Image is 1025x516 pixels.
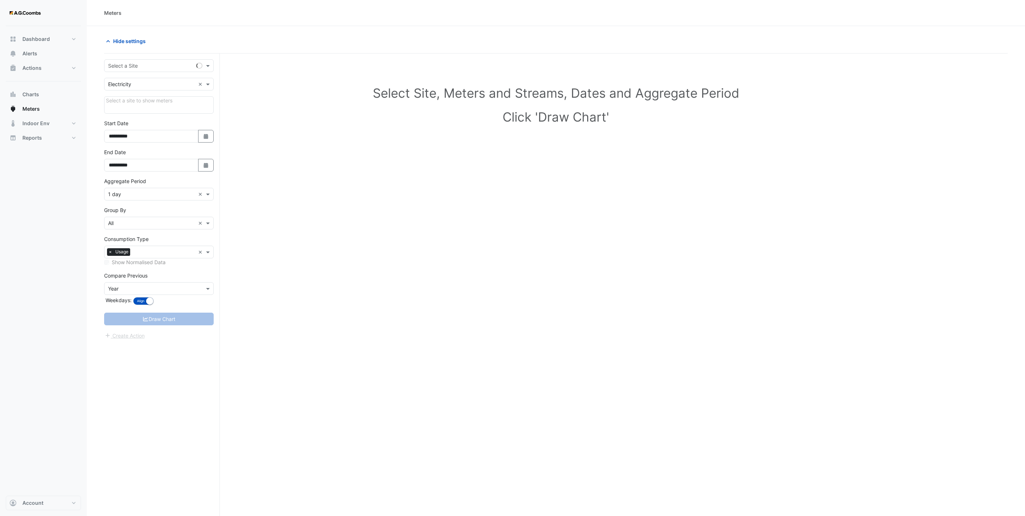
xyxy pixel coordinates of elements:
button: Reports [6,131,81,145]
button: Dashboard [6,32,81,46]
app-icon: Actions [9,64,17,72]
span: Hide settings [113,37,146,45]
span: Reports [22,134,42,141]
label: Start Date [104,119,128,127]
label: Weekdays: [104,296,132,304]
app-escalated-ticket-create-button: Please correct errors first [104,332,145,338]
app-icon: Charts [9,91,17,98]
app-icon: Dashboard [9,35,17,43]
span: Usage [114,248,130,255]
span: Clear [198,219,204,227]
label: Aggregate Period [104,177,146,185]
div: Meters [104,9,121,17]
span: Meters [22,105,40,113]
app-icon: Indoor Env [9,120,17,127]
span: Actions [22,64,42,72]
span: Alerts [22,50,37,57]
span: Dashboard [22,35,50,43]
span: Charts [22,91,39,98]
span: Clear [198,248,204,256]
span: × [107,248,114,255]
app-icon: Reports [9,134,17,141]
span: Account [22,499,43,507]
label: Compare Previous [104,272,148,279]
label: Consumption Type [104,235,149,243]
span: Indoor Env [22,120,50,127]
div: Select meters or streams to enable normalisation [104,258,214,266]
button: Actions [6,61,81,75]
label: Show Normalised Data [112,258,166,266]
label: End Date [104,148,126,156]
button: Charts [6,87,81,102]
img: Company Logo [9,6,41,20]
fa-icon: Select Date [203,162,209,168]
label: Group By [104,206,126,214]
button: Account [6,496,81,510]
span: Clear [198,80,204,88]
app-icon: Alerts [9,50,17,57]
span: Clear [198,190,204,198]
button: Alerts [6,46,81,61]
fa-icon: Select Date [203,133,209,139]
app-icon: Meters [9,105,17,113]
button: Indoor Env [6,116,81,131]
h1: Click 'Draw Chart' [116,109,996,124]
button: Hide settings [104,35,150,47]
div: Click Update or Cancel in Details panel [104,96,214,114]
h1: Select Site, Meters and Streams, Dates and Aggregate Period [116,85,996,101]
button: Meters [6,102,81,116]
